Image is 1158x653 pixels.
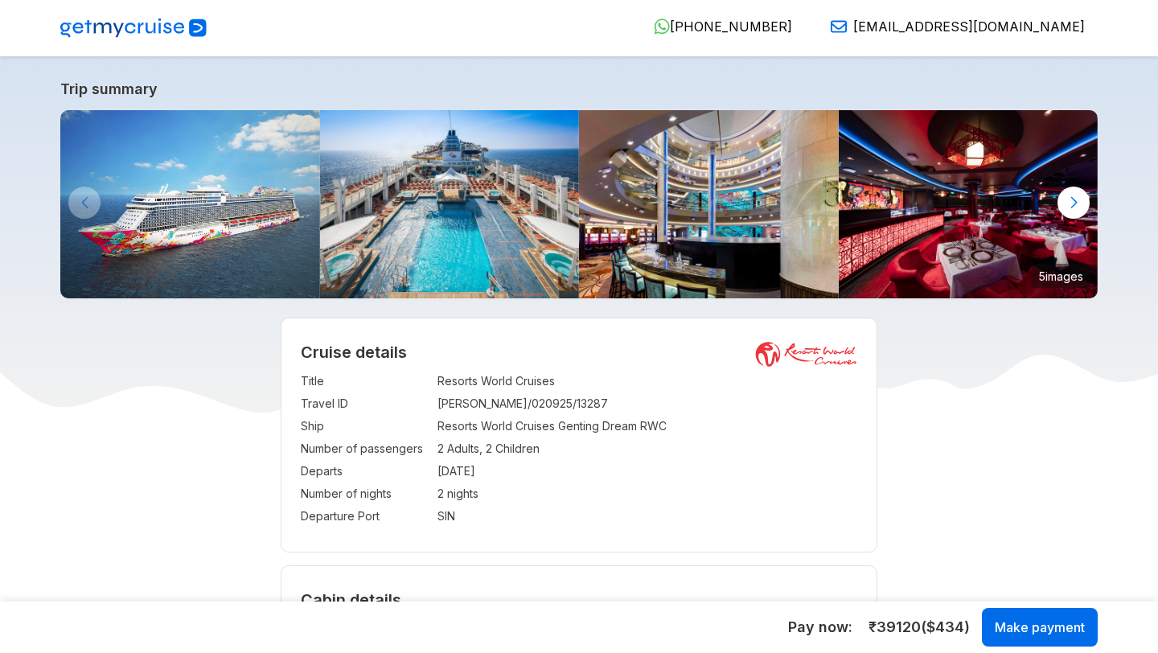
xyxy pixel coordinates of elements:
[320,110,580,298] img: Main-Pool-800x533.jpg
[429,460,437,483] td: :
[437,415,858,437] td: Resorts World Cruises Genting Dream RWC
[437,483,858,505] td: 2 nights
[301,392,429,415] td: Travel ID
[437,460,858,483] td: [DATE]
[982,608,1098,647] button: Make payment
[429,392,437,415] td: :
[670,18,792,35] span: [PHONE_NUMBER]
[301,505,429,528] td: Departure Port
[1033,264,1090,288] small: 5 images
[868,617,970,638] span: ₹ 39120 ($ 434 )
[301,343,858,362] h2: Cruise details
[301,483,429,505] td: Number of nights
[429,415,437,437] td: :
[641,18,792,35] a: [PHONE_NUMBER]
[818,18,1085,35] a: [EMAIL_ADDRESS][DOMAIN_NAME]
[853,18,1085,35] span: [EMAIL_ADDRESS][DOMAIN_NAME]
[429,370,437,392] td: :
[579,110,839,298] img: 4.jpg
[60,80,1098,97] a: Trip summary
[301,370,429,392] td: Title
[437,370,858,392] td: Resorts World Cruises
[301,415,429,437] td: Ship
[437,505,858,528] td: SIN
[437,437,858,460] td: 2 Adults, 2 Children
[654,18,670,35] img: WhatsApp
[429,437,437,460] td: :
[301,437,429,460] td: Number of passengers
[301,590,858,610] h4: Cabin details
[429,505,437,528] td: :
[60,110,320,298] img: GentingDreambyResortsWorldCruises-KlookIndia.jpg
[788,618,852,637] h5: Pay now :
[839,110,1098,298] img: 16.jpg
[437,392,858,415] td: [PERSON_NAME]/020925/13287
[831,18,847,35] img: Email
[429,483,437,505] td: :
[301,460,429,483] td: Departs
